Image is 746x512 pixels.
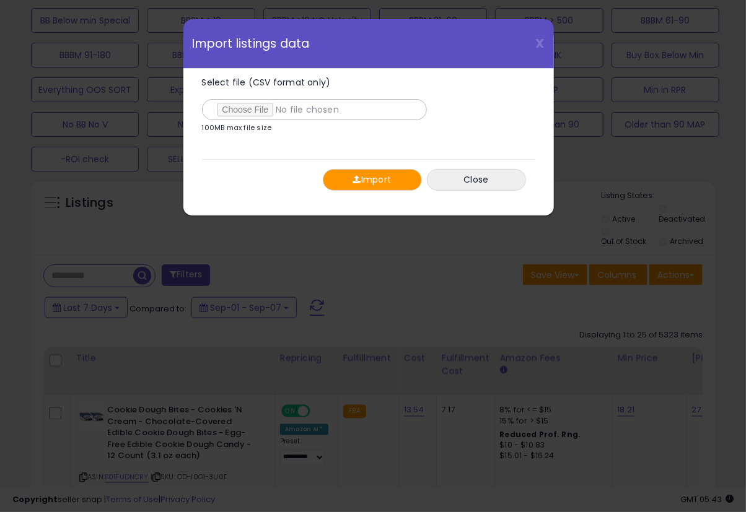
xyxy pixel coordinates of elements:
[536,35,545,52] span: X
[202,124,272,131] p: 100MB max file size
[427,169,526,191] button: Close
[193,38,310,50] span: Import listings data
[323,169,422,191] button: Import
[202,76,331,89] span: Select file (CSV format only)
